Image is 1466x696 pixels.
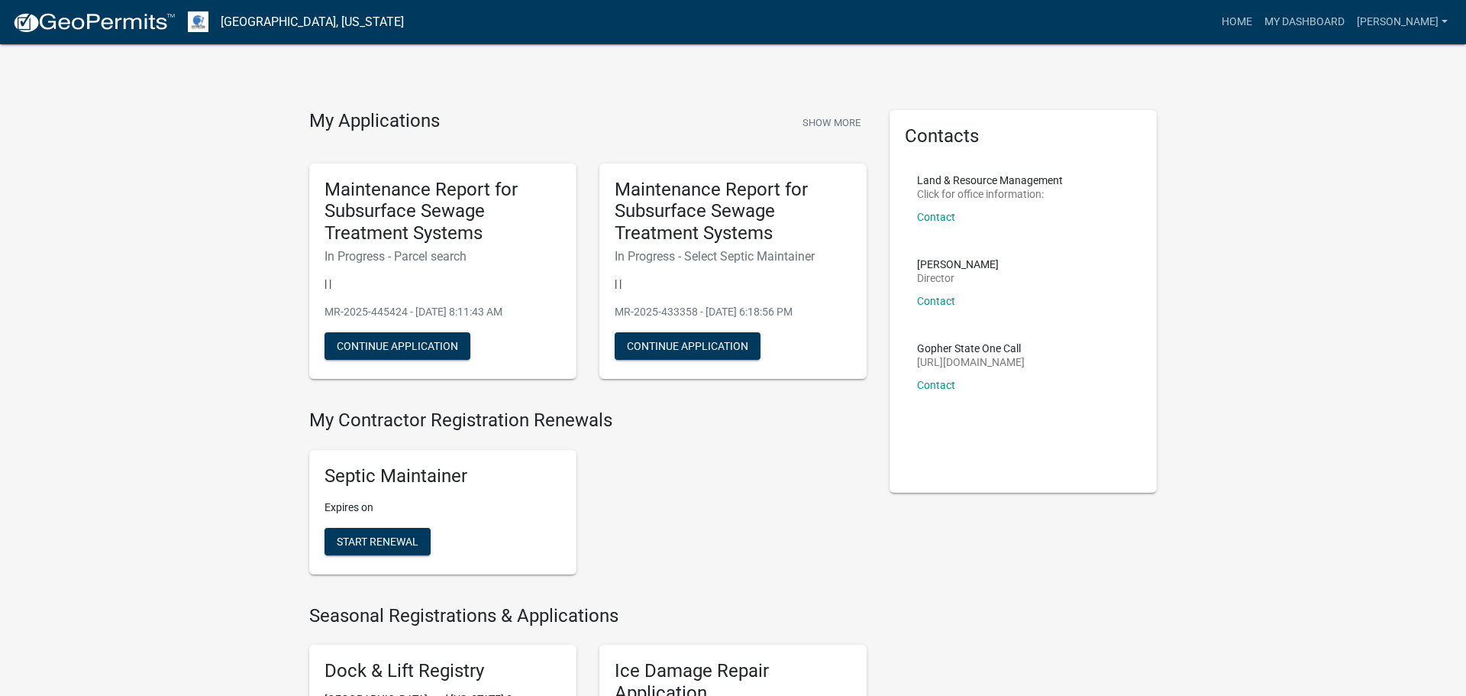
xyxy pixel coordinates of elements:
[309,410,867,432] h4: My Contractor Registration Renewals
[917,259,999,270] p: [PERSON_NAME]
[337,535,418,547] span: Start Renewal
[917,379,955,391] a: Contact
[325,249,561,264] h6: In Progress - Parcel search
[325,500,561,516] p: Expires on
[325,465,561,487] h5: Septic Maintainer
[917,189,1063,199] p: Click for office information:
[325,179,561,244] h5: Maintenance Report for Subsurface Sewage Treatment Systems
[325,528,431,555] button: Start Renewal
[1216,8,1258,37] a: Home
[1351,8,1454,37] a: [PERSON_NAME]
[917,343,1025,354] p: Gopher State One Call
[325,304,561,320] p: MR-2025-445424 - [DATE] 8:11:43 AM
[615,304,851,320] p: MR-2025-433358 - [DATE] 6:18:56 PM
[188,11,208,32] img: Otter Tail County, Minnesota
[221,9,404,35] a: [GEOGRAPHIC_DATA], [US_STATE]
[309,605,867,627] h4: Seasonal Registrations & Applications
[615,179,851,244] h5: Maintenance Report for Subsurface Sewage Treatment Systems
[917,295,955,307] a: Contact
[309,410,867,587] wm-registration-list-section: My Contractor Registration Renewals
[309,110,440,133] h4: My Applications
[917,175,1063,186] p: Land & Resource Management
[917,273,999,283] p: Director
[615,249,851,264] h6: In Progress - Select Septic Maintainer
[325,332,470,360] button: Continue Application
[1258,8,1351,37] a: My Dashboard
[796,110,867,135] button: Show More
[615,276,851,292] p: | |
[917,357,1025,367] p: [URL][DOMAIN_NAME]
[325,660,561,682] h5: Dock & Lift Registry
[905,125,1141,147] h5: Contacts
[325,276,561,292] p: | |
[917,211,955,223] a: Contact
[615,332,760,360] button: Continue Application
